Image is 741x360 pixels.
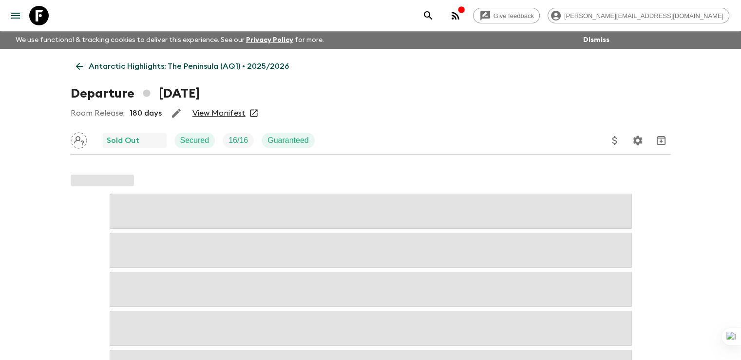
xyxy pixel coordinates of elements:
[581,33,612,47] button: Dismiss
[559,12,729,20] span: [PERSON_NAME][EMAIL_ADDRESS][DOMAIN_NAME]
[223,133,254,148] div: Trip Fill
[228,135,248,146] p: 16 / 16
[89,60,289,72] p: Antarctic Highlights: The Peninsula (AQ1) • 2025/2026
[246,37,293,43] a: Privacy Policy
[605,131,625,150] button: Update Price, Early Bird Discount and Costs
[71,107,125,119] p: Room Release:
[192,108,246,118] a: View Manifest
[488,12,539,20] span: Give feedback
[473,8,540,23] a: Give feedback
[107,135,139,146] p: Sold Out
[267,135,309,146] p: Guaranteed
[548,8,729,23] div: [PERSON_NAME][EMAIL_ADDRESS][DOMAIN_NAME]
[628,131,647,150] button: Settings
[174,133,215,148] div: Secured
[71,135,87,143] span: Assign pack leader
[71,84,200,103] h1: Departure [DATE]
[12,31,328,49] p: We use functional & tracking cookies to deliver this experience. See our for more.
[418,6,438,25] button: search adventures
[6,6,25,25] button: menu
[71,57,294,76] a: Antarctic Highlights: The Peninsula (AQ1) • 2025/2026
[130,107,162,119] p: 180 days
[180,135,209,146] p: Secured
[651,131,671,150] button: Archive (Completed, Cancelled or Unsynced Departures only)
